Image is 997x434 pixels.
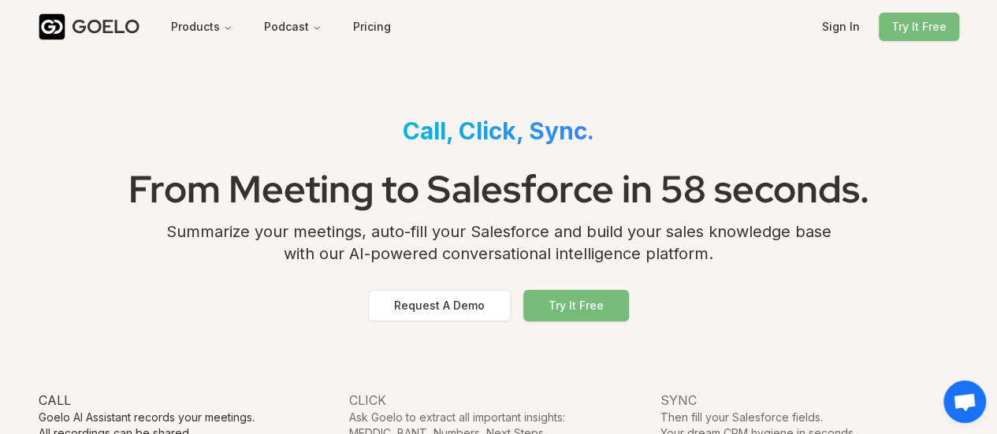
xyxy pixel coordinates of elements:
[943,380,986,423] div: Open chat
[349,391,648,410] div: Click
[158,13,245,41] button: Products
[660,391,959,410] div: Sync
[340,13,404,41] button: Pricing
[368,290,511,321] button: Request A Demo
[660,410,959,425] div: Then fill your Salesforce fields.
[39,410,337,425] div: Goelo AI Assistant records your meetings.
[72,14,140,39] div: GOELO
[39,221,959,277] div: Summarize your meetings, auto-fill your Salesforce and build your sales knowledge base with our A...
[349,410,648,425] div: Ask Goelo to extract all important insights:
[809,13,872,41] button: Sign In
[39,13,152,40] a: GOELO
[39,158,959,221] h1: From Meeting to Salesforce in 58 seconds.
[403,117,594,145] span: Call, Click, Sync.
[39,391,337,410] div: Call
[39,13,65,40] img: Goelo Logo
[879,13,959,41] button: Try It Free
[158,13,334,41] nav: Main
[251,13,334,41] button: Podcast
[523,290,629,321] button: Try It Free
